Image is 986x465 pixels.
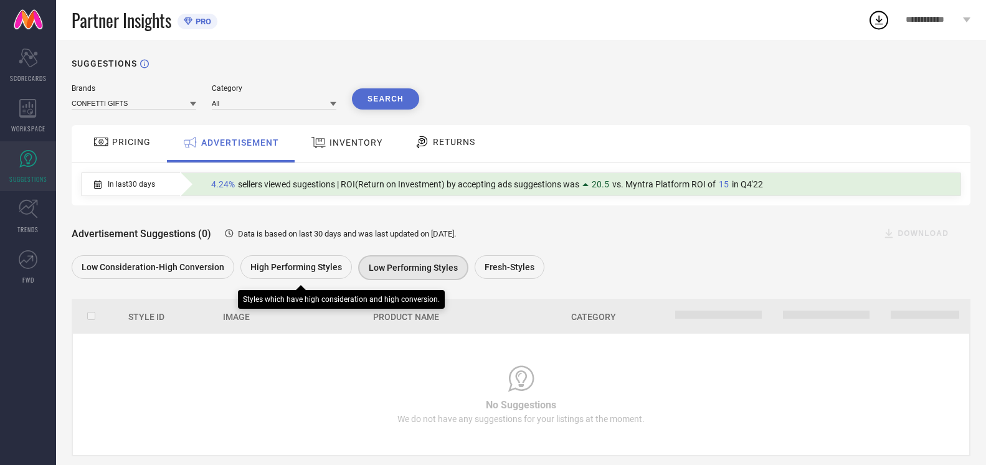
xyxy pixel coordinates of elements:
[108,180,155,189] span: In last 30 days
[612,179,716,189] span: vs. Myntra Platform ROI of
[250,262,342,272] span: High Performing Styles
[238,229,456,238] span: Data is based on last 30 days and was last updated on [DATE] .
[397,414,645,424] span: We do not have any suggestions for your listings at the moment.
[9,174,47,184] span: SUGGESTIONS
[592,179,609,189] span: 20.5
[112,137,151,147] span: PRICING
[719,179,729,189] span: 15
[486,399,556,411] span: No Suggestions
[72,84,196,93] div: Brands
[223,312,250,322] span: Image
[201,138,279,148] span: ADVERTISEMENT
[72,7,171,33] span: Partner Insights
[128,312,164,322] span: Style Id
[72,228,211,240] span: Advertisement Suggestions (0)
[329,138,382,148] span: INVENTORY
[11,124,45,133] span: WORKSPACE
[868,9,890,31] div: Open download list
[352,88,419,110] button: Search
[571,312,616,322] span: Category
[238,179,579,189] span: sellers viewed sugestions | ROI(Return on Investment) by accepting ads suggestions was
[373,312,439,322] span: Product Name
[433,137,475,147] span: RETURNS
[485,262,534,272] span: Fresh-Styles
[243,295,440,304] div: Styles which have high consideration and high conversion.
[211,179,235,189] span: 4.24%
[10,73,47,83] span: SCORECARDS
[212,84,336,93] div: Category
[732,179,763,189] span: in Q4'22
[17,225,39,234] span: TRENDS
[192,17,211,26] span: PRO
[22,275,34,284] span: FWD
[205,176,769,192] div: Percentage of sellers who have viewed suggestions for the current Insight Type
[72,59,137,68] h1: SUGGESTIONS
[369,263,458,273] span: Low Performing Styles
[82,262,224,272] span: Low Consideration-High Conversion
